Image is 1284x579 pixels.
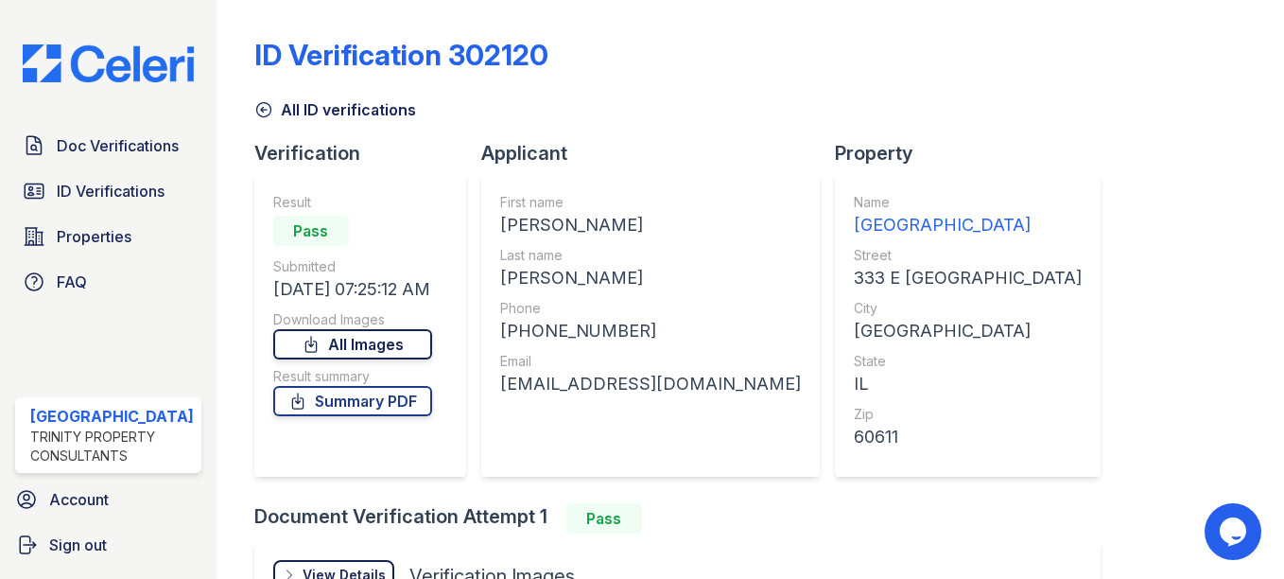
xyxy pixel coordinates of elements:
[854,318,1082,344] div: [GEOGRAPHIC_DATA]
[500,352,801,371] div: Email
[273,329,432,360] a: All Images
[854,352,1082,371] div: State
[481,140,835,167] div: Applicant
[854,212,1082,238] div: [GEOGRAPHIC_DATA]
[273,276,432,303] div: [DATE] 07:25:12 AM
[8,481,209,518] a: Account
[30,405,194,428] div: [GEOGRAPHIC_DATA]
[273,193,432,212] div: Result
[15,127,201,165] a: Doc Verifications
[273,386,432,416] a: Summary PDF
[500,318,801,344] div: [PHONE_NUMBER]
[500,246,801,265] div: Last name
[15,172,201,210] a: ID Verifications
[1205,503,1265,560] iframe: chat widget
[854,371,1082,397] div: IL
[254,98,416,121] a: All ID verifications
[854,246,1082,265] div: Street
[566,503,642,534] div: Pass
[273,216,349,246] div: Pass
[854,193,1082,212] div: Name
[49,534,107,556] span: Sign out
[854,299,1082,318] div: City
[273,257,432,276] div: Submitted
[57,271,87,293] span: FAQ
[8,44,209,83] img: CE_Logo_Blue-a8612792a0a2168367f1c8372b55b34899dd931a85d93a1a3d3e32e68fde9ad4.png
[835,140,1116,167] div: Property
[273,310,432,329] div: Download Images
[500,212,801,238] div: [PERSON_NAME]
[500,299,801,318] div: Phone
[57,180,165,202] span: ID Verifications
[15,263,201,301] a: FAQ
[49,488,109,511] span: Account
[254,38,548,72] div: ID Verification 302120
[854,405,1082,424] div: Zip
[500,265,801,291] div: [PERSON_NAME]
[273,367,432,386] div: Result summary
[854,424,1082,450] div: 60611
[254,503,1116,534] div: Document Verification Attempt 1
[500,193,801,212] div: First name
[500,371,801,397] div: [EMAIL_ADDRESS][DOMAIN_NAME]
[57,225,131,248] span: Properties
[57,134,179,157] span: Doc Verifications
[854,193,1082,238] a: Name [GEOGRAPHIC_DATA]
[15,218,201,255] a: Properties
[30,428,194,465] div: Trinity Property Consultants
[854,265,1082,291] div: 333 E [GEOGRAPHIC_DATA]
[254,140,481,167] div: Verification
[8,526,209,564] a: Sign out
